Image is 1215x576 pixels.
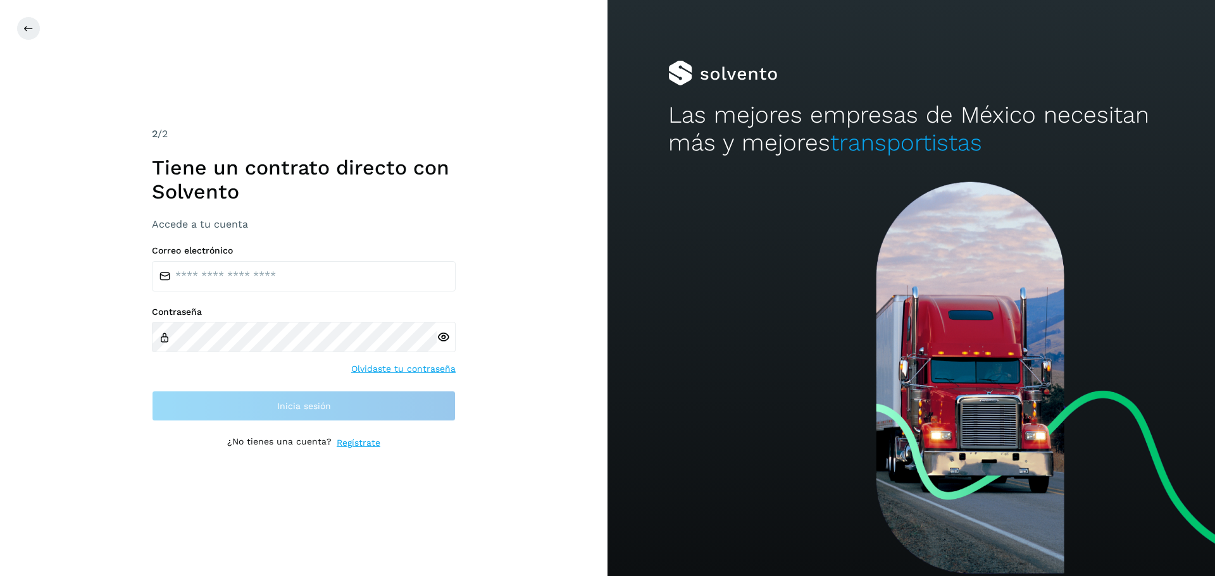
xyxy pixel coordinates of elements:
a: Olvidaste tu contraseña [351,362,456,376]
div: /2 [152,126,456,142]
h3: Accede a tu cuenta [152,218,456,230]
span: Inicia sesión [277,401,331,410]
span: transportistas [830,129,982,156]
p: ¿No tienes una cuenta? [227,436,332,450]
a: Regístrate [337,436,380,450]
button: Inicia sesión [152,391,456,421]
label: Contraseña [152,307,456,317]
label: Correo electrónico [152,245,456,256]
span: 2 [152,128,158,140]
h2: Las mejores empresas de México necesitan más y mejores [668,101,1154,157]
h1: Tiene un contrato directo con Solvento [152,156,456,204]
